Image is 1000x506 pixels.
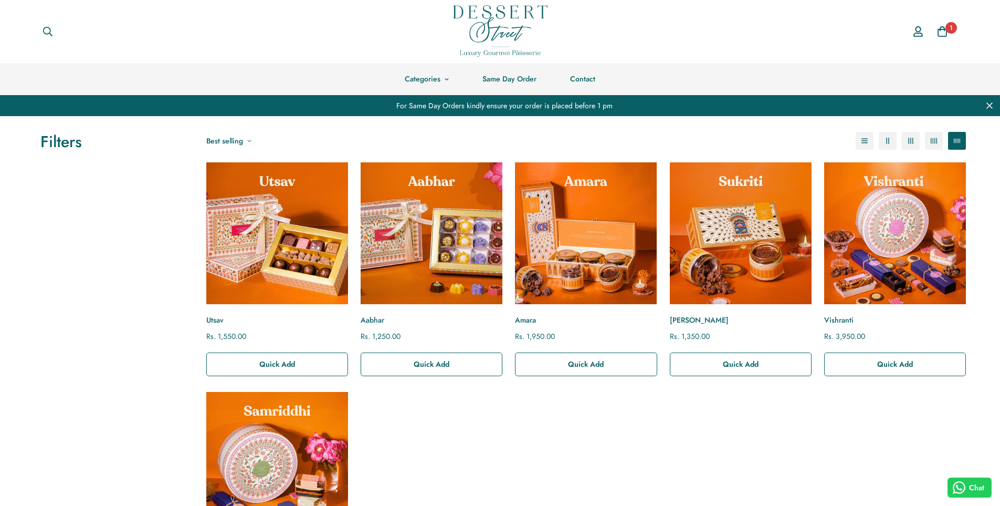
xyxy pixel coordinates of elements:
a: Account [906,16,930,47]
span: 1 [945,22,957,34]
button: 4-column [925,132,943,150]
button: Quick Add [515,353,657,376]
a: 1 [930,19,954,44]
span: Rs. 3,950.00 [824,331,865,342]
span: Rs. 1,550.00 [206,331,246,342]
a: Utsav [206,162,348,304]
a: Amara [515,315,657,326]
button: Quick Add [361,353,502,376]
a: Vishranti [824,315,966,326]
span: Quick Add [414,359,449,369]
img: Dessert Street [453,5,548,57]
button: 1-column [856,132,873,150]
span: Best selling [206,136,243,147]
a: [PERSON_NAME] [670,315,812,326]
a: Amara [515,162,657,304]
button: 5-column [948,132,966,150]
a: Aabhar [361,162,502,304]
span: Quick Add [723,359,759,369]
span: Quick Add [877,359,913,369]
button: Quick Add [824,353,966,376]
button: Search [34,20,61,43]
a: Aabhar [361,315,502,326]
a: Vishranti [824,162,966,304]
button: Quick Add [670,353,812,376]
button: 2-column [879,132,897,150]
button: Quick Add [206,353,348,376]
span: Quick Add [568,359,604,369]
span: Quick Add [259,359,295,369]
span: Rs. 1,950.00 [515,331,555,342]
h3: Filters [40,132,185,152]
div: For Same Day Orders kindly ensure your order is placed before 1 pm [8,95,992,116]
button: 3-column [902,132,920,150]
span: Rs. 1,350.00 [670,331,710,342]
button: Chat [948,478,992,498]
a: Utsav [206,315,348,326]
span: Chat [969,482,984,493]
a: Categories [388,63,466,95]
a: Contact [553,63,612,95]
a: Sukriti [670,162,812,304]
span: Rs. 1,250.00 [361,331,401,342]
a: Same Day Order [466,63,553,95]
